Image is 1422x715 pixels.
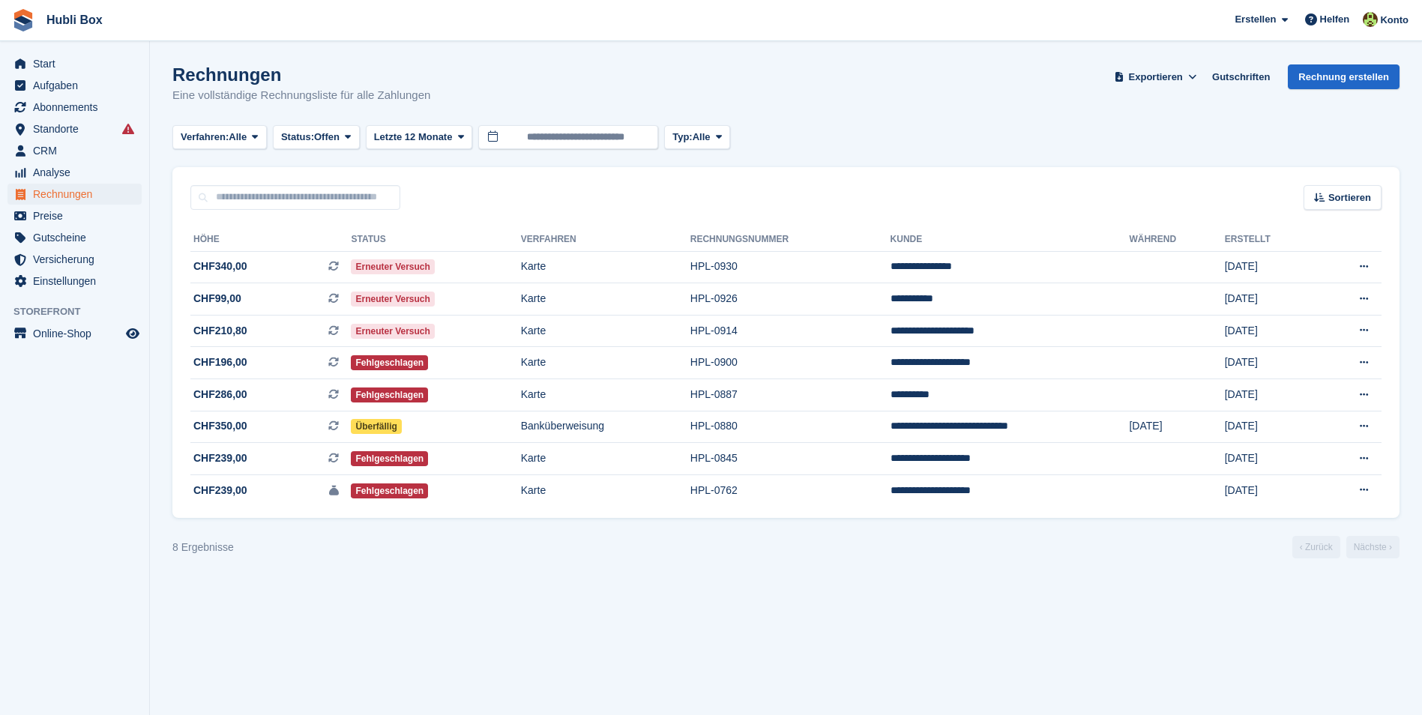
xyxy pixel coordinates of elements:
[351,419,401,434] span: Überfällig
[690,283,891,316] td: HPL-0926
[7,75,142,96] a: menu
[521,315,690,347] td: Karte
[521,251,690,283] td: Karte
[33,75,123,96] span: Aufgaben
[891,228,1130,252] th: Kunde
[7,323,142,344] a: Speisekarte
[7,249,142,270] a: menu
[12,9,34,31] img: stora-icon-8386f47178a22dfd0bd8f6a31ec36ba5ce8667c1dd55bd0f319d3a0aa187defe.svg
[229,130,247,145] span: Alle
[374,130,453,145] span: Letzte 12 Monate
[33,97,123,118] span: Abonnements
[7,97,142,118] a: menu
[690,347,891,379] td: HPL-0900
[521,283,690,316] td: Karte
[1129,411,1224,443] td: [DATE]
[521,228,690,252] th: Verfahren
[193,483,247,498] span: CHF239,00
[193,323,247,339] span: CHF210,80
[172,125,267,150] button: Verfahren: Alle
[351,324,434,339] span: Erneuter Versuch
[366,125,473,150] button: Letzte 12 Monate
[690,379,891,411] td: HPL-0887
[7,53,142,74] a: menu
[13,304,149,319] span: Storefront
[1328,190,1371,205] span: Sortieren
[351,292,434,307] span: Erneuter Versuch
[521,474,690,506] td: Karte
[193,418,247,434] span: CHF350,00
[1346,536,1400,558] a: Nächste
[7,271,142,292] a: menu
[1292,536,1340,558] a: Vorherige
[1363,12,1378,27] img: Luca Space4you
[193,355,247,370] span: CHF196,00
[7,118,142,139] a: menu
[273,125,360,150] button: Status: Offen
[690,315,891,347] td: HPL-0914
[172,64,430,85] h1: Rechnungen
[1225,443,1318,475] td: [DATE]
[1380,13,1409,28] span: Konto
[172,87,430,104] p: Eine vollständige Rechnungsliste für alle Zahlungen
[7,140,142,161] a: menu
[351,483,428,498] span: Fehlgeschlagen
[7,205,142,226] a: menu
[1225,283,1318,316] td: [DATE]
[351,451,428,466] span: Fehlgeschlagen
[33,323,123,344] span: Online-Shop
[690,443,891,475] td: HPL-0845
[690,411,891,443] td: HPL-0880
[181,130,229,145] span: Verfahren:
[33,162,123,183] span: Analyse
[672,130,692,145] span: Typ:
[693,130,711,145] span: Alle
[1225,228,1318,252] th: Erstellt
[1206,64,1276,89] a: Gutschriften
[690,474,891,506] td: HPL-0762
[1289,536,1403,558] nav: Page
[193,387,247,402] span: CHF286,00
[33,184,123,205] span: Rechnungen
[351,355,428,370] span: Fehlgeschlagen
[1129,70,1183,85] span: Exportieren
[122,123,134,135] i: Es sind Fehler bei der Synchronisierung von Smart-Einträgen aufgetreten
[521,379,690,411] td: Karte
[1288,64,1400,89] a: Rechnung erstellen
[664,125,730,150] button: Typ: Alle
[33,227,123,248] span: Gutscheine
[521,411,690,443] td: Banküberweisung
[33,205,123,226] span: Preise
[1225,315,1318,347] td: [DATE]
[690,251,891,283] td: HPL-0930
[351,259,434,274] span: Erneuter Versuch
[33,53,123,74] span: Start
[1129,228,1224,252] th: Während
[351,228,520,252] th: Status
[1111,64,1200,89] button: Exportieren
[351,387,428,402] span: Fehlgeschlagen
[1225,251,1318,283] td: [DATE]
[1235,12,1276,27] span: Erstellen
[281,130,314,145] span: Status:
[193,450,247,466] span: CHF239,00
[193,291,241,307] span: CHF99,00
[190,228,351,252] th: Höhe
[7,184,142,205] a: menu
[690,228,891,252] th: Rechnungsnummer
[1225,474,1318,506] td: [DATE]
[172,540,234,555] div: 8 Ergebnisse
[1225,347,1318,379] td: [DATE]
[314,130,340,145] span: Offen
[7,162,142,183] a: menu
[33,140,123,161] span: CRM
[1225,379,1318,411] td: [DATE]
[33,271,123,292] span: Einstellungen
[193,259,247,274] span: CHF340,00
[521,443,690,475] td: Karte
[33,249,123,270] span: Versicherung
[124,325,142,343] a: Vorschau-Shop
[1320,12,1350,27] span: Helfen
[40,7,109,32] a: Hubli Box
[521,347,690,379] td: Karte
